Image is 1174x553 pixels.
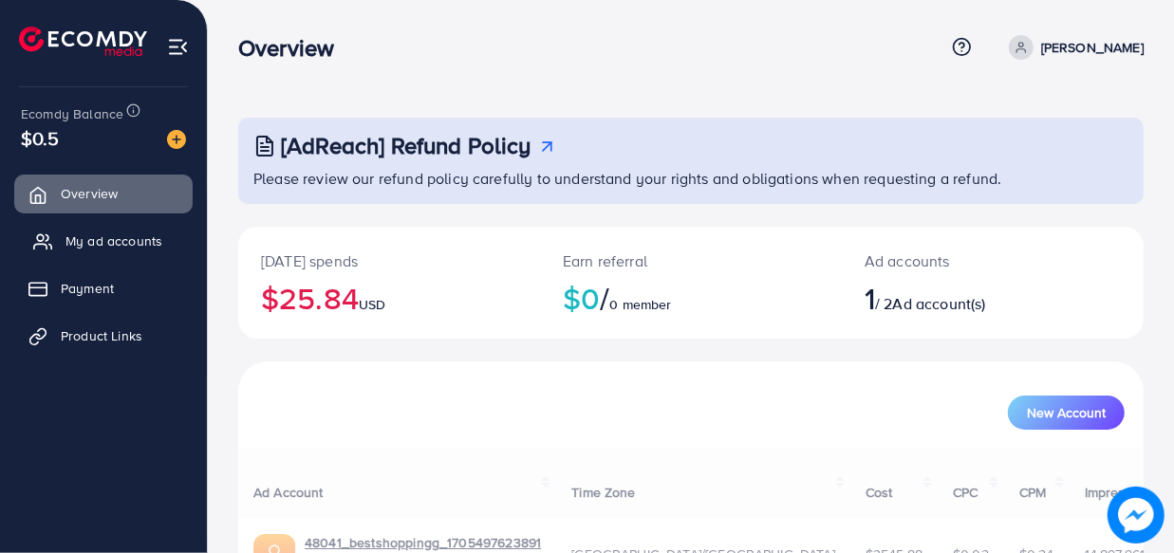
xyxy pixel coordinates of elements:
[167,36,189,58] img: menu
[14,269,193,307] a: Payment
[65,231,162,250] span: My ad accounts
[359,295,385,314] span: USD
[61,184,118,203] span: Overview
[1027,406,1106,419] span: New Account
[893,293,986,314] span: Ad account(s)
[563,249,819,272] p: Earn referral
[21,124,60,152] span: $0.5
[1001,35,1144,60] a: [PERSON_NAME]
[21,104,123,123] span: Ecomdy Balance
[609,295,671,314] span: 0 member
[865,276,875,320] span: 1
[61,326,142,345] span: Product Links
[1008,396,1125,430] button: New Account
[261,249,517,272] p: [DATE] spends
[167,130,186,149] img: image
[253,167,1132,190] p: Please review our refund policy carefully to understand your rights and obligations when requesti...
[14,317,193,355] a: Product Links
[865,249,1046,272] p: Ad accounts
[563,280,819,316] h2: $0
[281,132,531,159] h3: [AdReach] Refund Policy
[61,279,114,298] span: Payment
[1108,487,1165,544] img: image
[14,222,193,260] a: My ad accounts
[14,175,193,212] a: Overview
[261,280,517,316] h2: $25.84
[1041,36,1144,59] p: [PERSON_NAME]
[238,34,349,62] h3: Overview
[600,276,609,320] span: /
[865,280,1046,316] h2: / 2
[19,27,147,56] img: logo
